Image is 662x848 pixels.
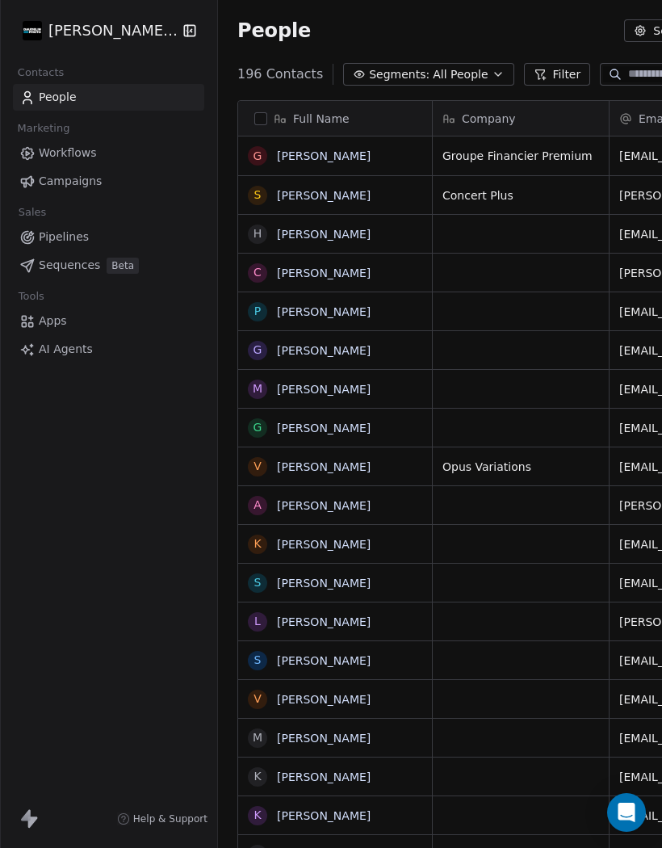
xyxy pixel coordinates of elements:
div: S [254,187,262,204]
div: H [253,225,262,242]
div: Full Name [238,101,432,136]
span: Tools [11,284,51,309]
a: [PERSON_NAME] [277,693,371,706]
a: [PERSON_NAME] [277,267,371,279]
div: G [253,342,262,359]
a: [PERSON_NAME] [277,149,371,162]
a: [PERSON_NAME] [277,422,371,434]
a: [PERSON_NAME] [277,499,371,512]
a: Apps [13,308,204,334]
div: K [253,535,261,552]
span: People [237,19,311,43]
a: Workflows [13,140,204,166]
span: Sequences [39,257,100,274]
a: [PERSON_NAME] [277,538,371,551]
a: [PERSON_NAME] [277,732,371,745]
a: [PERSON_NAME] [277,460,371,473]
div: V [253,458,262,475]
button: Filter [524,63,591,86]
div: A [253,497,262,514]
div: S [254,652,262,669]
span: Opus Variations [442,459,599,475]
span: Full Name [293,111,350,127]
div: V [253,691,262,707]
span: Apps [39,313,67,330]
a: People [13,84,204,111]
span: People [39,89,77,106]
img: Daudelin%20Photo%20Logo%20White%202025%20Square.png [23,21,42,40]
span: Help & Support [133,812,207,825]
div: M [253,380,262,397]
div: G [253,148,262,165]
button: [PERSON_NAME] Photo [19,17,172,44]
a: [PERSON_NAME] [277,344,371,357]
a: [PERSON_NAME] [277,654,371,667]
span: Marketing [10,116,77,141]
a: Campaigns [13,168,204,195]
a: SequencesBeta [13,252,204,279]
div: Open Intercom Messenger [607,793,646,832]
div: L [254,613,261,630]
a: [PERSON_NAME] [277,305,371,318]
a: AI Agents [13,336,204,363]
span: 196 Contacts [237,65,323,84]
a: [PERSON_NAME] [277,189,371,202]
a: Pipelines [13,224,204,250]
span: Sales [11,200,53,225]
span: Contacts [10,61,71,85]
a: [PERSON_NAME] [277,383,371,396]
span: Workflows [39,145,97,162]
span: AI Agents [39,341,93,358]
a: [PERSON_NAME] [277,809,371,822]
a: Help & Support [117,812,207,825]
div: G [253,419,262,436]
div: M [253,729,262,746]
div: K [253,768,261,785]
div: P [254,303,261,320]
span: Pipelines [39,229,89,246]
span: Company [462,111,516,127]
a: [PERSON_NAME] [277,615,371,628]
div: K [253,807,261,824]
span: Segments: [369,66,429,83]
div: C [253,264,262,281]
span: Groupe Financier Premium [442,148,599,164]
span: All People [433,66,488,83]
span: [PERSON_NAME] Photo [48,20,179,41]
div: Company [433,101,609,136]
span: Beta [107,258,139,274]
div: S [254,574,262,591]
a: [PERSON_NAME] [277,577,371,590]
a: [PERSON_NAME] [277,228,371,241]
span: Concert Plus [442,187,599,204]
a: [PERSON_NAME] [277,770,371,783]
span: Campaigns [39,173,102,190]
